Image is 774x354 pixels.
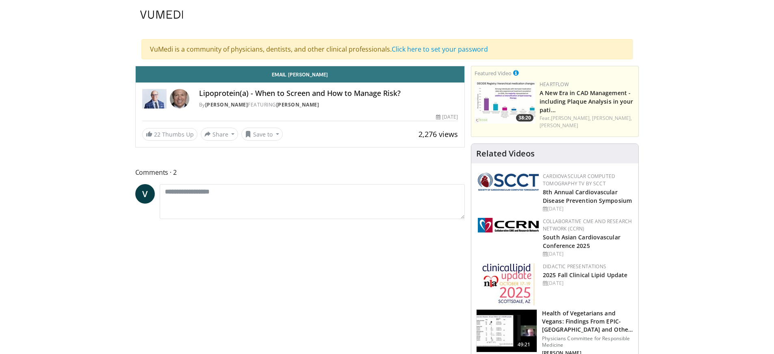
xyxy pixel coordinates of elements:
[142,89,167,109] img: Dr. Robert S. Rosenson
[540,81,569,88] a: Heartflow
[154,130,160,138] span: 22
[436,113,458,121] div: [DATE]
[514,341,534,349] span: 49:21
[542,309,633,334] h3: Health of Vegetarians and Vegans: Findings From EPIC-Oxford and Other Studies in the UK
[540,115,635,129] div: Feat.
[170,89,189,109] img: Avatar
[477,310,537,352] img: 606f2b51-b844-428b-aa21-8c0c72d5a896.150x105_q85_crop-smart_upscale.jpg
[478,173,539,191] img: 51a70120-4f25-49cc-93a4-67582377e75f.png.150x105_q85_autocrop_double_scale_upscale_version-0.2.png
[475,81,536,124] a: 38:20
[475,81,536,124] img: 738d0e2d-290f-4d89-8861-908fb8b721dc.150x105_q85_crop-smart_upscale.jpg
[142,128,197,141] a: 22 Thumbs Up
[475,69,512,77] small: Featured Video
[276,101,319,108] a: [PERSON_NAME]
[141,39,633,59] div: VuMedi is a community of physicians, dentists, and other clinical professionals.
[140,11,183,19] img: VuMedi Logo
[543,205,632,213] div: [DATE]
[241,128,283,141] button: Save to
[199,89,458,98] h4: Lipoprotein(a) - When to Screen and How to Manage Risk?
[205,101,248,108] a: [PERSON_NAME]
[201,128,238,141] button: Share
[543,263,632,270] div: Didactic Presentations
[543,218,632,232] a: Collaborative CME and Research Network (CCRN)
[135,184,155,204] a: V
[476,149,535,159] h4: Related Videos
[543,280,632,287] div: [DATE]
[543,271,627,279] a: 2025 Fall Clinical Lipid Update
[513,68,519,77] a: This is paid for by Heartflow
[543,233,620,250] a: South Asian Cardiovascular Conference 2025
[540,89,633,114] a: A New Era in CAD Management - including Plaque Analysis in your pati…
[478,218,539,232] img: a04ee3ba-8487-4636-b0fb-5e8d268f3737.png.150x105_q85_autocrop_double_scale_upscale_version-0.2.png
[482,263,535,306] img: d65bce67-f81a-47c5-b47d-7b8806b59ca8.jpg.150x105_q85_autocrop_double_scale_upscale_version-0.2.jpg
[418,129,458,139] span: 2,276 views
[199,101,458,109] div: By FEATURING
[543,250,632,258] div: [DATE]
[135,167,465,178] span: Comments 2
[551,115,591,122] a: [PERSON_NAME],
[392,45,488,54] a: Click here to set your password
[540,88,635,114] h3: A New Era in CAD Management - including Plaque Analysis in your patient care
[543,188,632,204] a: 8th Annual Cardiovascular Disease Prevention Symposium
[543,173,615,187] a: Cardiovascular Computed Tomography TV by SCCT
[540,122,578,129] a: [PERSON_NAME]
[542,335,633,348] p: Physicians Committee for Responsible Medicine
[592,115,632,122] a: [PERSON_NAME],
[516,114,533,122] span: 38:20
[136,66,465,83] a: Email [PERSON_NAME]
